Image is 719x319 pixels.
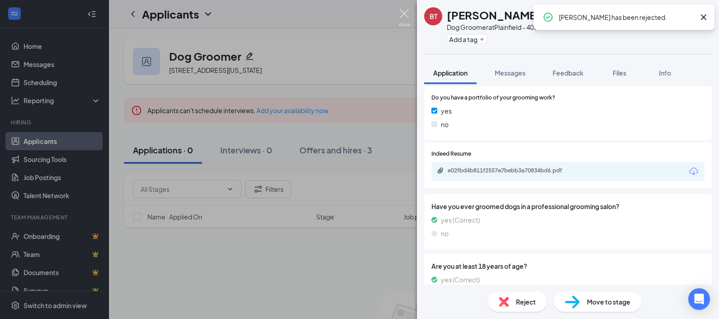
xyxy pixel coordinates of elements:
[448,167,574,174] div: e02fbd4b811f2557e7bebb3a70834bd6.pdf
[688,288,710,310] div: Open Intercom Messenger
[447,7,540,23] h1: [PERSON_NAME]
[479,37,485,42] svg: Plus
[698,12,709,23] svg: Cross
[441,215,480,225] span: yes (Correct)
[659,69,671,77] span: Info
[437,167,583,176] a: Paperclipe02fbd4b811f2557e7bebb3a70834bd6.pdf
[441,119,449,129] span: no
[431,201,705,211] span: Have you ever groomed dogs in a professional grooming salon?
[441,106,452,116] span: yes
[433,69,468,77] span: Application
[447,34,487,44] button: PlusAdd a tag
[441,229,449,238] span: no
[437,167,444,174] svg: Paperclip
[553,69,583,77] span: Feedback
[559,12,695,23] div: [PERSON_NAME] has been rejected.
[441,275,480,285] span: yes (Correct)
[613,69,626,77] span: Files
[430,12,437,21] div: BT
[431,94,555,102] span: Do you have a portfolio of your grooming work?
[688,166,699,177] svg: Download
[431,261,705,271] span: Are you at least 18 years of age?
[587,297,630,307] span: Move to stage
[516,297,536,307] span: Reject
[447,23,541,32] div: Dog Groomer at Plainfield - 4037
[495,69,525,77] span: Messages
[543,12,553,23] svg: CheckmarkCircle
[431,150,471,158] span: Indeed Resume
